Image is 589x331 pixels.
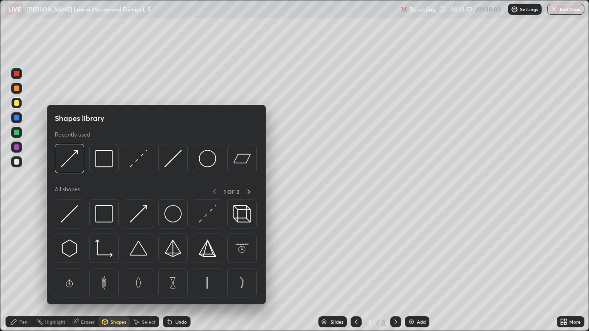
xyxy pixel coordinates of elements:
[164,240,182,257] img: svg+xml;charset=utf-8,%3Csvg%20xmlns%3D%22http%3A%2F%2Fwww.w3.org%2F2000%2Fsvg%22%20width%3D%2234...
[520,7,538,11] p: Settings
[199,274,216,291] img: svg+xml;charset=utf-8,%3Csvg%20xmlns%3D%22http%3A%2F%2Fwww.w3.org%2F2000%2Fsvg%22%20width%3D%2265...
[550,6,558,13] img: end-class-cross
[164,150,182,167] img: svg+xml;charset=utf-8,%3Csvg%20xmlns%3D%22http%3A%2F%2Fwww.w3.org%2F2000%2Fsvg%22%20width%3D%2230...
[547,4,584,15] button: End Class
[569,320,581,324] div: More
[381,318,387,326] div: 3
[61,205,78,223] img: svg+xml;charset=utf-8,%3Csvg%20xmlns%3D%22http%3A%2F%2Fwww.w3.org%2F2000%2Fsvg%22%20width%3D%2230...
[376,319,379,325] div: /
[55,113,104,124] h5: Shapes library
[400,6,408,13] img: recording.375f2c34.svg
[61,150,78,167] img: svg+xml;charset=utf-8,%3Csvg%20xmlns%3D%22http%3A%2F%2Fwww.w3.org%2F2000%2Fsvg%22%20width%3D%2230...
[224,188,239,195] p: 1 OF 2
[130,205,147,223] img: svg+xml;charset=utf-8,%3Csvg%20xmlns%3D%22http%3A%2F%2Fwww.w3.org%2F2000%2Fsvg%22%20width%3D%2230...
[330,320,343,324] div: Slides
[61,240,78,257] img: svg+xml;charset=utf-8,%3Csvg%20xmlns%3D%22http%3A%2F%2Fwww.w3.org%2F2000%2Fsvg%22%20width%3D%2230...
[130,150,147,167] img: svg+xml;charset=utf-8,%3Csvg%20xmlns%3D%22http%3A%2F%2Fwww.w3.org%2F2000%2Fsvg%22%20width%3D%2230...
[95,205,113,223] img: svg+xml;charset=utf-8,%3Csvg%20xmlns%3D%22http%3A%2F%2Fwww.w3.org%2F2000%2Fsvg%22%20width%3D%2234...
[95,150,113,167] img: svg+xml;charset=utf-8,%3Csvg%20xmlns%3D%22http%3A%2F%2Fwww.w3.org%2F2000%2Fsvg%22%20width%3D%2234...
[233,274,251,291] img: svg+xml;charset=utf-8,%3Csvg%20xmlns%3D%22http%3A%2F%2Fwww.w3.org%2F2000%2Fsvg%22%20width%3D%2265...
[164,274,182,291] img: svg+xml;charset=utf-8,%3Csvg%20xmlns%3D%22http%3A%2F%2Fwww.w3.org%2F2000%2Fsvg%22%20width%3D%2265...
[175,320,187,324] div: Undo
[61,274,78,291] img: svg+xml;charset=utf-8,%3Csvg%20xmlns%3D%22http%3A%2F%2Fwww.w3.org%2F2000%2Fsvg%22%20width%3D%2265...
[233,205,251,223] img: svg+xml;charset=utf-8,%3Csvg%20xmlns%3D%22http%3A%2F%2Fwww.w3.org%2F2000%2Fsvg%22%20width%3D%2235...
[81,320,95,324] div: Eraser
[55,131,90,138] p: Recently used
[408,318,415,325] img: add-slide-button
[130,240,147,257] img: svg+xml;charset=utf-8,%3Csvg%20xmlns%3D%22http%3A%2F%2Fwww.w3.org%2F2000%2Fsvg%22%20width%3D%2238...
[233,240,251,257] img: svg+xml;charset=utf-8,%3Csvg%20xmlns%3D%22http%3A%2F%2Fwww.w3.org%2F2000%2Fsvg%22%20width%3D%2265...
[130,274,147,291] img: svg+xml;charset=utf-8,%3Csvg%20xmlns%3D%22http%3A%2F%2Fwww.w3.org%2F2000%2Fsvg%22%20width%3D%2265...
[199,240,216,257] img: svg+xml;charset=utf-8,%3Csvg%20xmlns%3D%22http%3A%2F%2Fwww.w3.org%2F2000%2Fsvg%22%20width%3D%2234...
[233,150,251,167] img: svg+xml;charset=utf-8,%3Csvg%20xmlns%3D%22http%3A%2F%2Fwww.w3.org%2F2000%2Fsvg%22%20width%3D%2244...
[45,320,65,324] div: Highlight
[19,320,28,324] div: Pen
[417,320,426,324] div: Add
[8,6,21,13] p: LIVE
[110,320,126,324] div: Shapes
[511,6,518,13] img: class-settings-icons
[95,240,113,257] img: svg+xml;charset=utf-8,%3Csvg%20xmlns%3D%22http%3A%2F%2Fwww.w3.org%2F2000%2Fsvg%22%20width%3D%2233...
[199,150,216,167] img: svg+xml;charset=utf-8,%3Csvg%20xmlns%3D%22http%3A%2F%2Fwww.w3.org%2F2000%2Fsvg%22%20width%3D%2236...
[142,320,156,324] div: Select
[55,186,80,197] p: All shapes
[410,6,435,13] p: Recording
[365,319,375,325] div: 3
[27,6,151,13] p: [PERSON_NAME] Law of Motion and Friction L-5
[199,205,216,223] img: svg+xml;charset=utf-8,%3Csvg%20xmlns%3D%22http%3A%2F%2Fwww.w3.org%2F2000%2Fsvg%22%20width%3D%2230...
[95,274,113,291] img: svg+xml;charset=utf-8,%3Csvg%20xmlns%3D%22http%3A%2F%2Fwww.w3.org%2F2000%2Fsvg%22%20width%3D%2265...
[164,205,182,223] img: svg+xml;charset=utf-8,%3Csvg%20xmlns%3D%22http%3A%2F%2Fwww.w3.org%2F2000%2Fsvg%22%20width%3D%2236...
